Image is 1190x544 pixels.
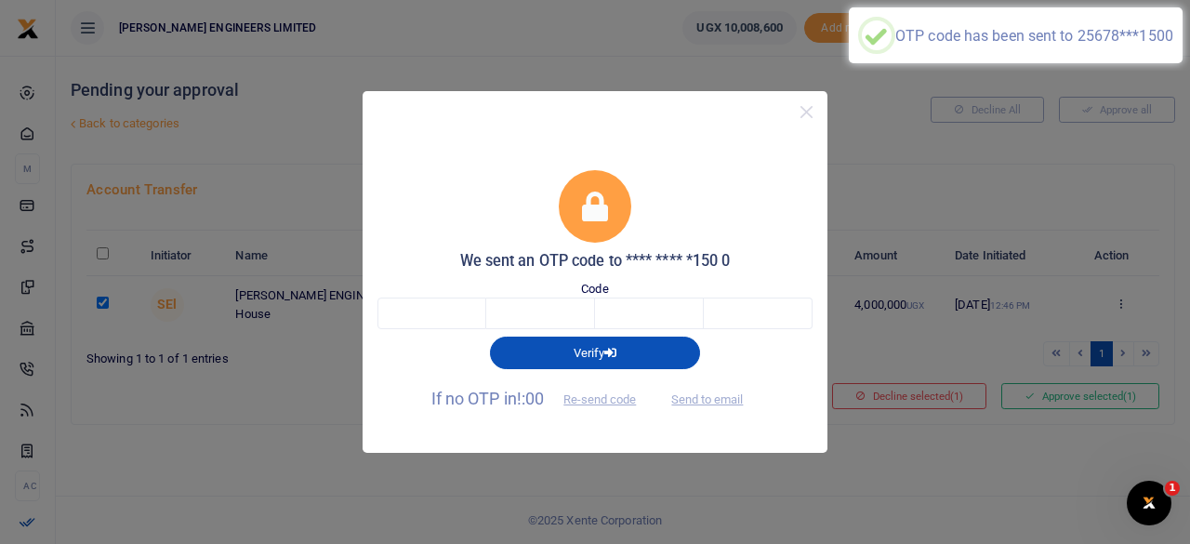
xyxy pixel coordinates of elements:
[490,337,700,368] button: Verify
[517,389,544,408] span: !:00
[895,27,1173,45] div: OTP code has been sent to 25678***1500
[1165,481,1180,496] span: 1
[431,389,653,408] span: If no OTP in
[793,99,820,126] button: Close
[1127,481,1171,525] iframe: Intercom live chat
[581,280,608,299] label: Code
